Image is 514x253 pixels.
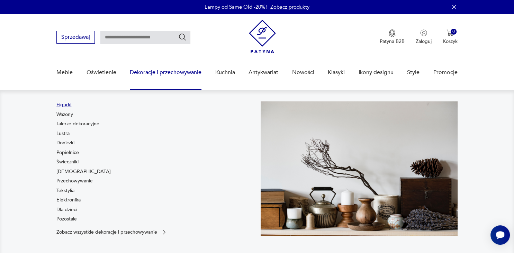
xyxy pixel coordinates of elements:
[416,29,432,45] button: Zaloguj
[56,130,70,137] a: Lustra
[292,59,314,86] a: Nowości
[56,216,77,223] a: Pozostałe
[261,101,458,236] img: cfa44e985ea346226f89ee8969f25989.jpg
[56,178,93,184] a: Przechowywanie
[447,29,453,36] img: Ikona koszyka
[56,111,73,118] a: Wazony
[87,59,116,86] a: Oświetlenie
[56,229,168,236] a: Zobacz wszystkie dekoracje i przechowywanie
[443,29,458,45] button: 0Koszyk
[56,101,71,108] a: Figurki
[389,29,396,37] img: Ikona medalu
[56,187,74,194] a: Tekstylia
[56,159,79,165] a: Świeczniki
[443,38,458,45] p: Koszyk
[249,59,278,86] a: Antykwariat
[359,59,394,86] a: Ikony designu
[380,29,405,45] button: Patyna B2B
[178,33,187,41] button: Szukaj
[416,38,432,45] p: Zaloguj
[420,29,427,36] img: Ikonka użytkownika
[56,120,99,127] a: Talerze dekoracyjne
[56,149,79,156] a: Popielnice
[56,168,111,175] a: [DEMOGRAPHIC_DATA]
[380,29,405,45] a: Ikona medaluPatyna B2B
[215,59,235,86] a: Kuchnia
[130,59,201,86] a: Dekoracje i przechowywanie
[433,59,458,86] a: Promocje
[270,3,309,10] a: Zobacz produkty
[56,31,95,44] button: Sprzedawaj
[328,59,345,86] a: Klasyki
[56,230,157,234] p: Zobacz wszystkie dekoracje i przechowywanie
[380,38,405,45] p: Patyna B2B
[451,29,457,35] div: 0
[56,139,74,146] a: Doniczki
[56,206,77,213] a: Dla dzieci
[205,3,267,10] p: Lampy od Same Old -20%!
[490,225,510,245] iframe: Smartsupp widget button
[249,20,276,53] img: Patyna - sklep z meblami i dekoracjami vintage
[56,59,73,86] a: Meble
[56,35,95,40] a: Sprzedawaj
[407,59,420,86] a: Style
[56,197,81,204] a: Elektronika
